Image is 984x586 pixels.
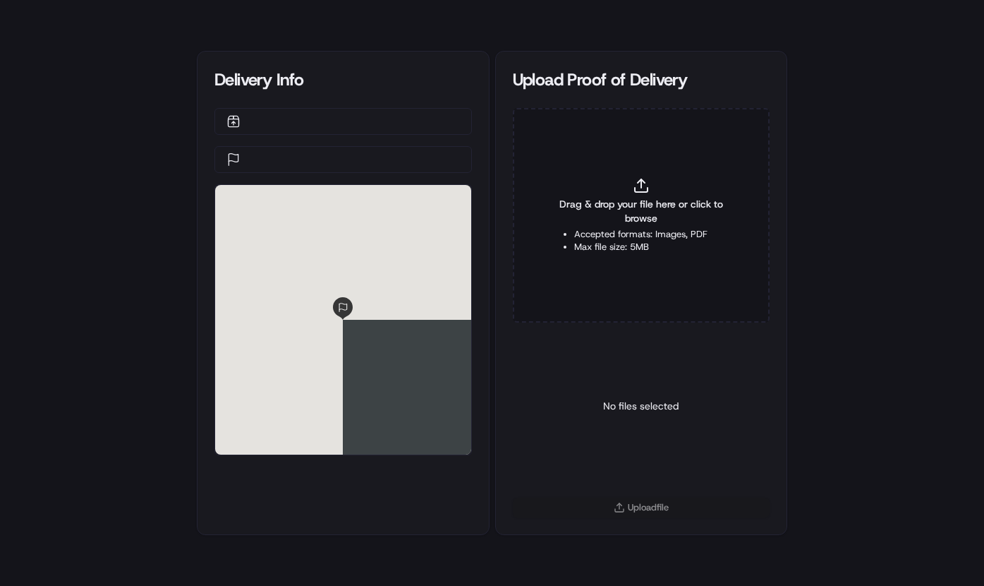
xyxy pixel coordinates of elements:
li: Max file size: 5MB [574,241,707,253]
div: Delivery Info [214,68,472,91]
span: Drag & drop your file here or click to browse [548,197,735,225]
p: No files selected [603,399,679,413]
div: Upload Proof of Delivery [513,68,770,91]
li: Accepted formats: Images, PDF [574,228,707,241]
div: 0 [215,185,471,455]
